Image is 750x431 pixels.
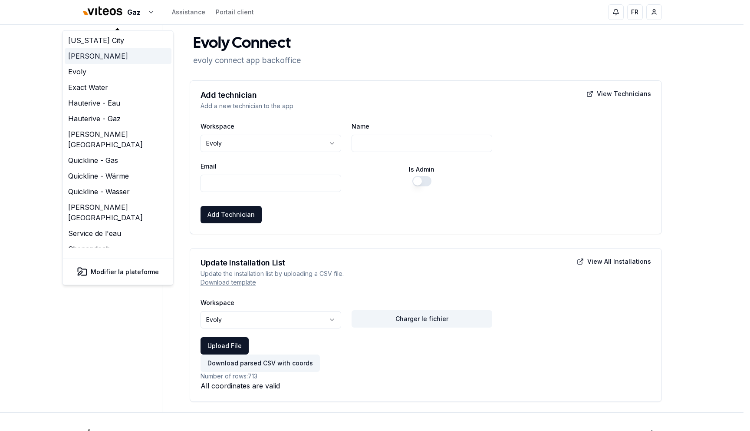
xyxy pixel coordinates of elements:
[65,153,171,168] a: Quickline - Gas
[65,168,171,184] a: Quickline - Wärme
[68,263,168,281] button: Modifier la plateforme
[65,241,171,257] a: Shenandoah
[65,126,171,153] a: [PERSON_NAME][GEOGRAPHIC_DATA]
[65,64,171,80] a: Evoly
[65,184,171,199] a: Quickline - Wasser
[65,95,171,111] a: Hauterive - Eau
[65,111,171,126] a: Hauterive - Gaz
[65,199,171,225] a: [PERSON_NAME][GEOGRAPHIC_DATA]
[65,48,171,64] a: [PERSON_NAME]
[65,33,171,48] a: [US_STATE] City
[65,80,171,95] a: Exact Water
[65,225,171,241] a: Service de l'eau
